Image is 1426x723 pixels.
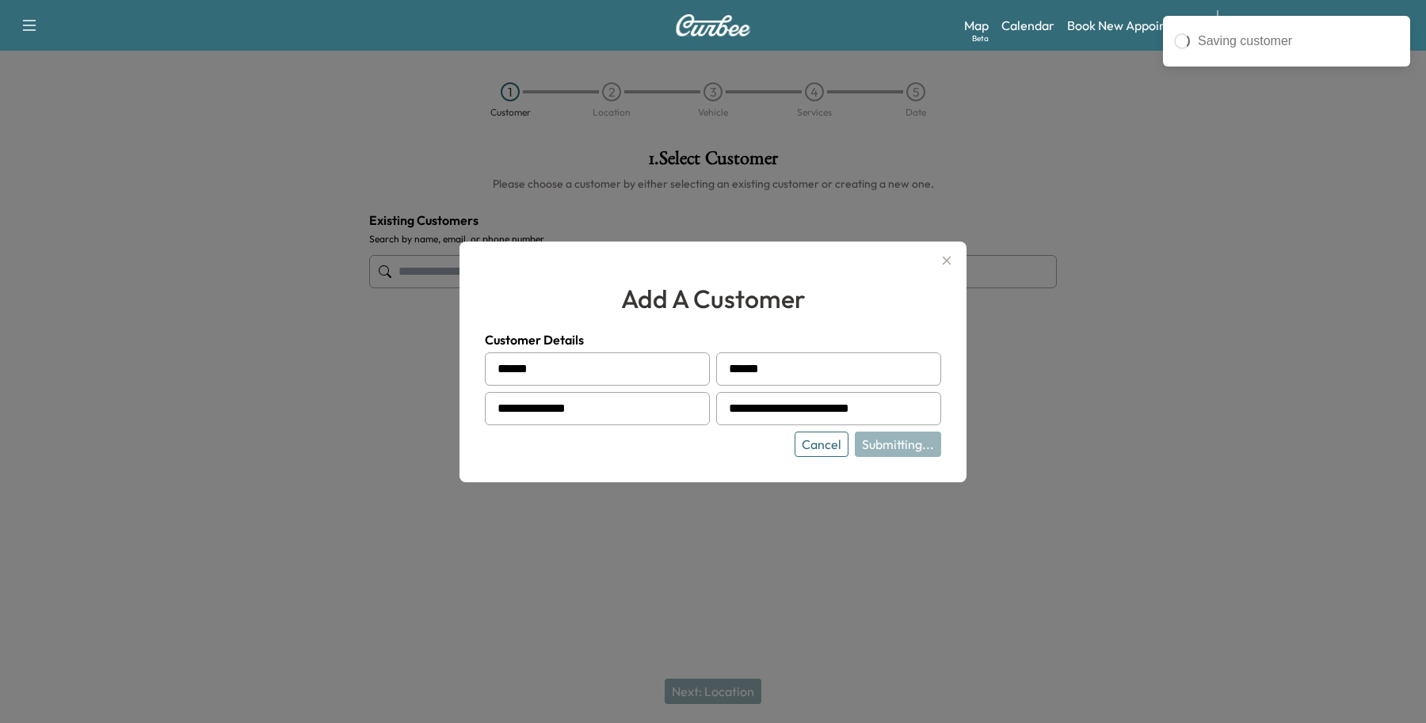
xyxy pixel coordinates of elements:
[675,14,751,36] img: Curbee Logo
[795,432,848,457] button: Cancel
[485,330,941,349] h4: Customer Details
[972,32,989,44] div: Beta
[964,16,989,35] a: MapBeta
[1001,16,1054,35] a: Calendar
[1198,32,1399,51] div: Saving customer
[485,280,941,318] h2: add a customer
[1067,16,1201,35] a: Book New Appointment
